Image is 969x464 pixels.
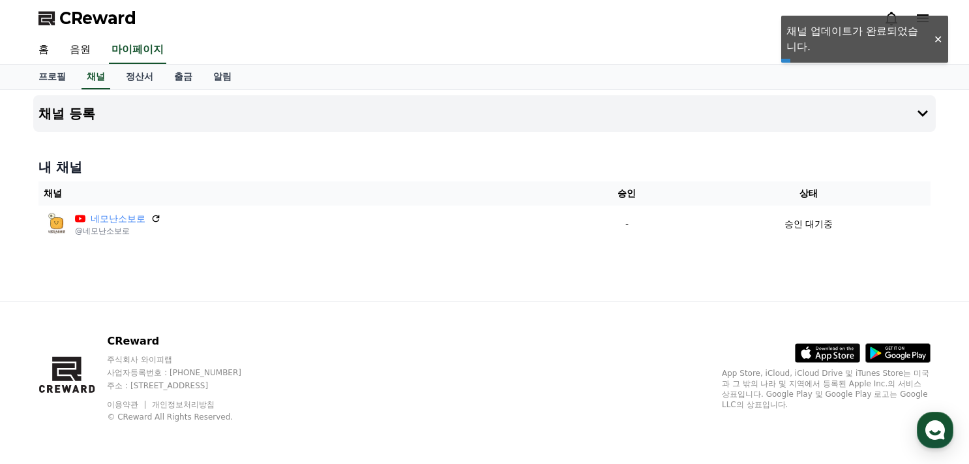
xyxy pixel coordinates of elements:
a: 이용약관 [107,400,148,409]
span: 홈 [41,375,49,386]
img: 네모난소보로 [44,211,70,237]
p: 승인 대기중 [784,217,833,231]
th: 상태 [687,181,931,206]
a: 홈 [4,356,86,388]
a: 채널 [82,65,110,89]
p: @네모난소보로 [75,226,161,236]
button: 채널 등록 [33,95,936,132]
p: 주식회사 와이피랩 [107,354,266,365]
a: 정산서 [115,65,164,89]
p: - [573,217,681,231]
a: 프로필 [28,65,76,89]
a: CReward [38,8,136,29]
a: 개인정보처리방침 [152,400,215,409]
a: 마이페이지 [109,37,166,64]
th: 승인 [567,181,686,206]
a: 출금 [164,65,203,89]
p: © CReward All Rights Reserved. [107,412,266,422]
th: 채널 [38,181,567,206]
a: 음원 [59,37,101,64]
h4: 채널 등록 [38,106,95,121]
a: 네모난소보로 [91,212,145,226]
h4: 내 채널 [38,158,931,176]
a: 설정 [168,356,250,388]
span: 대화 [119,376,135,386]
span: 설정 [201,375,217,386]
p: 사업자등록번호 : [PHONE_NUMBER] [107,367,266,378]
a: 대화 [86,356,168,388]
a: 알림 [203,65,242,89]
p: 주소 : [STREET_ADDRESS] [107,380,266,391]
a: 홈 [28,37,59,64]
span: CReward [59,8,136,29]
p: App Store, iCloud, iCloud Drive 및 iTunes Store는 미국과 그 밖의 나라 및 지역에서 등록된 Apple Inc.의 서비스 상표입니다. Goo... [722,368,931,410]
p: CReward [107,333,266,349]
